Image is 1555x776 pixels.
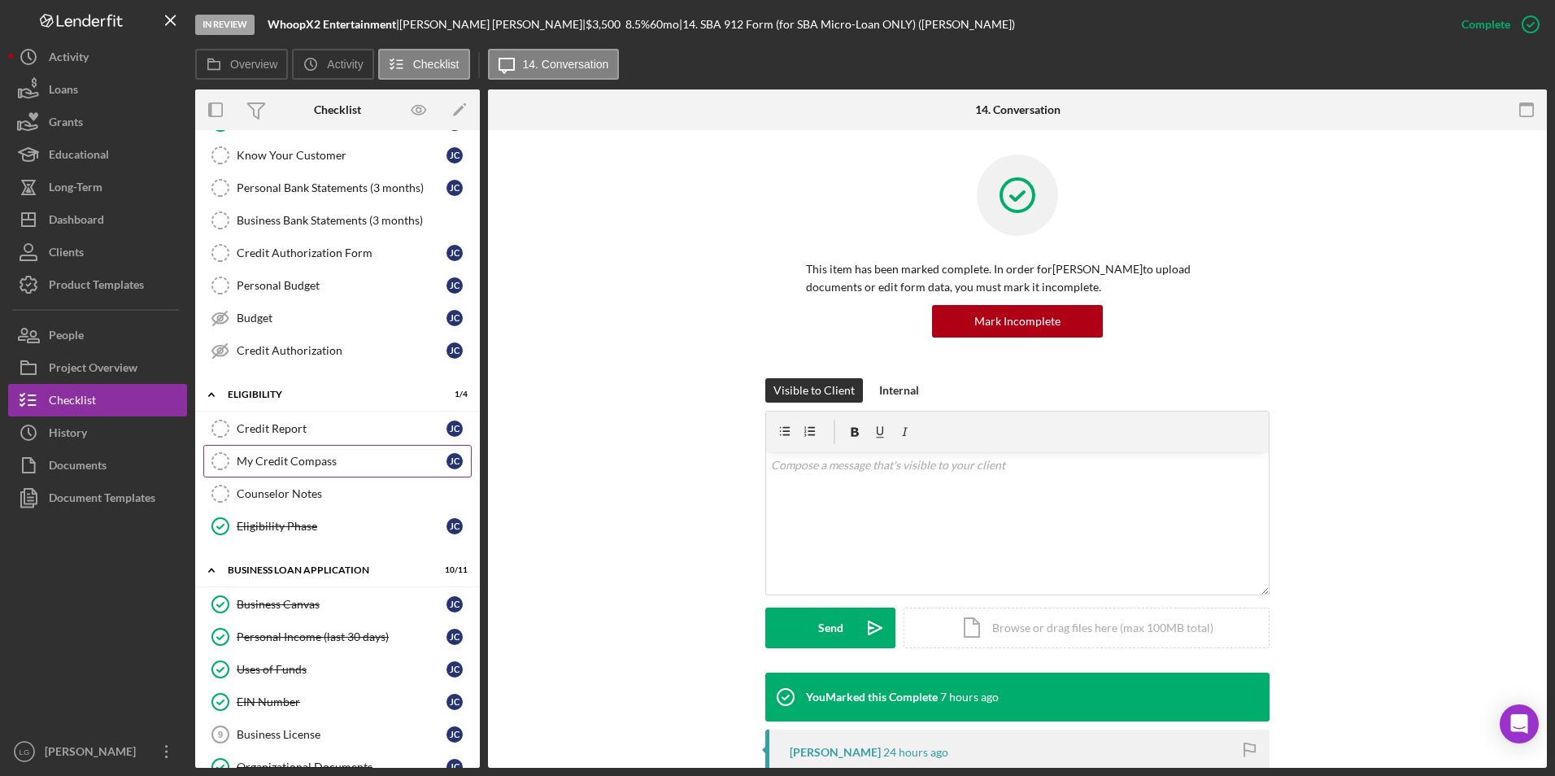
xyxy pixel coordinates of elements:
[195,15,255,35] div: In Review
[49,482,155,518] div: Document Templates
[378,49,470,80] button: Checklist
[203,302,472,334] a: BudgetJC
[790,746,881,759] div: [PERSON_NAME]
[203,510,472,543] a: Eligibility PhaseJC
[20,748,30,756] text: LG
[49,138,109,175] div: Educational
[446,245,463,261] div: J C
[218,730,223,739] tspan: 9
[228,390,427,399] div: Eligibility
[49,171,102,207] div: Long-Term
[446,759,463,775] div: J C
[203,477,472,510] a: Counselor Notes
[237,246,446,259] div: Credit Authorization Form
[203,718,472,751] a: 9Business LicenseJC
[446,147,463,163] div: J C
[237,422,446,435] div: Credit Report
[446,453,463,469] div: J C
[773,378,855,403] div: Visible to Client
[237,487,471,500] div: Counselor Notes
[446,342,463,359] div: J C
[195,49,288,80] button: Overview
[446,310,463,326] div: J C
[446,421,463,437] div: J C
[446,694,463,710] div: J C
[488,49,620,80] button: 14. Conversation
[203,412,472,445] a: Credit ReportJC
[1445,8,1547,41] button: Complete
[8,171,187,203] button: Long-Term
[49,106,83,142] div: Grants
[8,203,187,236] button: Dashboard
[203,653,472,686] a: Uses of FundsJC
[268,17,396,31] b: WhoopX2 Entertainment
[237,630,446,643] div: Personal Income (last 30 days)
[203,172,472,204] a: Personal Bank Statements (3 months)JC
[940,691,999,704] time: 2025-09-12 14:34
[8,384,187,416] button: Checklist
[399,18,586,31] div: [PERSON_NAME] [PERSON_NAME] |
[41,735,146,772] div: [PERSON_NAME]
[8,351,187,384] button: Project Overview
[203,588,472,621] a: Business CanvasJC
[49,203,104,240] div: Dashboard
[203,139,472,172] a: Know Your CustomerJC
[237,181,446,194] div: Personal Bank Statements (3 months)
[446,661,463,678] div: J C
[228,565,427,575] div: BUSINESS LOAN APPLICATION
[237,520,446,533] div: Eligibility Phase
[1500,704,1539,743] div: Open Intercom Messenger
[975,103,1061,116] div: 14. Conversation
[446,277,463,294] div: J C
[49,351,137,388] div: Project Overview
[8,482,187,514] button: Document Templates
[237,344,446,357] div: Credit Authorization
[237,663,446,676] div: Uses of Funds
[446,596,463,613] div: J C
[314,103,361,116] div: Checklist
[49,236,84,272] div: Clients
[650,18,679,31] div: 60 mo
[8,138,187,171] a: Educational
[765,378,863,403] button: Visible to Client
[806,691,938,704] div: You Marked this Complete
[765,608,895,648] button: Send
[8,416,187,449] button: History
[237,598,446,611] div: Business Canvas
[237,279,446,292] div: Personal Budget
[8,268,187,301] a: Product Templates
[237,695,446,708] div: EIN Number
[446,180,463,196] div: J C
[230,58,277,71] label: Overview
[8,449,187,482] button: Documents
[586,17,621,31] span: $3,500
[446,629,463,645] div: J C
[237,214,471,227] div: Business Bank Statements (3 months)
[49,384,96,421] div: Checklist
[327,58,363,71] label: Activity
[879,378,919,403] div: Internal
[237,312,446,325] div: Budget
[49,73,78,110] div: Loans
[8,319,187,351] button: People
[203,686,472,718] a: EIN NumberJC
[8,106,187,138] button: Grants
[49,319,84,355] div: People
[806,260,1229,297] p: This item has been marked complete. In order for [PERSON_NAME] to upload documents or edit form d...
[523,58,609,71] label: 14. Conversation
[292,49,373,80] button: Activity
[49,449,107,486] div: Documents
[8,41,187,73] button: Activity
[446,518,463,534] div: J C
[203,237,472,269] a: Credit Authorization FormJC
[818,608,843,648] div: Send
[679,18,1015,31] div: | 14. SBA 912 Form (for SBA Micro-Loan ONLY) ([PERSON_NAME])
[268,18,399,31] div: |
